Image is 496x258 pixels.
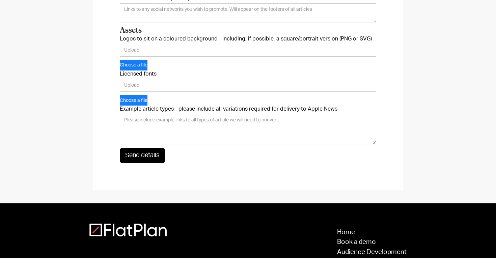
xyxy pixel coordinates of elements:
[120,60,147,70] button: Choose a file
[120,35,376,42] label: Logos to sit on a coloured background - including, if possible, a square/portrait version (PNG or...
[337,239,407,245] a: Book a demo
[120,148,165,163] input: Send details
[337,229,407,235] a: Home
[120,79,376,92] input: Upload
[120,26,376,35] h3: Assets
[120,106,376,112] label: Example article types - please include all variations required for delivery to Apple News
[120,95,147,106] button: Choose a file
[120,44,376,57] input: Upload
[337,249,407,255] a: Audience Development
[120,70,376,77] label: Licensed fonts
